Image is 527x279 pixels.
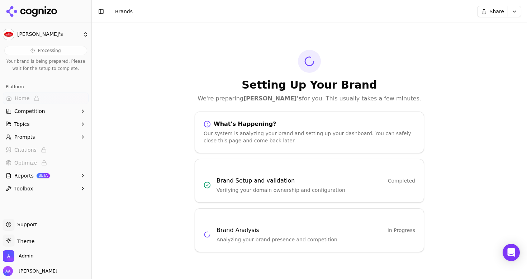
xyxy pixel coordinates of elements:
[3,183,89,194] button: Toolbox
[3,81,89,93] div: Platform
[14,133,35,141] span: Prompts
[17,31,80,38] span: [PERSON_NAME]'s
[204,120,415,128] div: What's Happening?
[195,79,424,91] h1: Setting Up Your Brand
[3,118,89,130] button: Topics
[3,131,89,143] button: Prompts
[14,221,37,228] span: Support
[14,159,37,166] span: Optimize
[243,95,302,102] strong: [PERSON_NAME]'s
[14,108,45,115] span: Competition
[38,48,61,53] span: Processing
[19,253,33,259] span: Admin
[388,227,415,234] span: In Progress
[503,244,520,261] div: Open Intercom Messenger
[14,120,30,128] span: Topics
[217,226,259,235] h3: Brand Analysis
[217,186,415,194] p: Verifying your domain ownership and configuration
[195,94,424,103] p: We're preparing for you. This usually takes a few minutes.
[217,236,415,243] p: Analyzing your brand presence and competition
[115,9,133,14] span: Brands
[388,177,415,184] span: Completed
[217,176,295,185] h3: Brand Setup and validation
[3,250,33,262] button: Open organization switcher
[14,238,34,244] span: Theme
[37,173,50,178] span: BETA
[15,95,29,102] span: Home
[3,266,13,276] img: Alp Aysan
[3,170,89,181] button: ReportsBETA
[3,105,89,117] button: Competition
[14,185,33,192] span: Toolbox
[3,266,57,276] button: Open user button
[115,8,463,15] nav: breadcrumb
[14,172,34,179] span: Reports
[14,146,37,153] span: Citations
[477,6,508,17] button: Share
[204,130,415,144] div: Our system is analyzing your brand and setting up your dashboard. You can safely close this page ...
[4,58,87,72] p: Your brand is being prepared. Please wait for the setup to complete.
[3,250,14,262] img: Admin
[3,29,14,40] img: Haldiram's
[16,268,57,274] span: [PERSON_NAME]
